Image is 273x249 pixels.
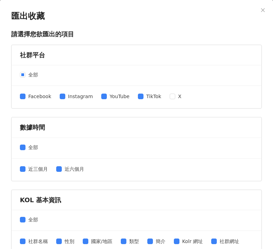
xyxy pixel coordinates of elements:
span: Kolr 網址 [179,237,206,245]
span: 近三個月 [25,165,51,173]
span: 社群名稱 [25,237,51,245]
p: 請選擇您欲匯出的項目 [11,30,262,38]
div: 社群平台 [20,51,253,59]
div: KOL 基本資訊 [20,196,253,204]
span: TikTok [143,93,164,100]
div: 數據時間 [20,123,253,132]
span: Instagram [65,93,96,100]
span: Facebook [25,93,54,100]
span: 國家/地區 [88,237,115,245]
span: X [175,93,184,100]
span: 近六個月 [62,165,87,173]
button: Close [256,3,270,17]
span: 性別 [62,237,77,245]
span: close [260,8,265,13]
span: 全部 [25,144,41,151]
span: 全部 [25,216,41,224]
span: 類型 [126,237,142,245]
span: YouTube [107,93,132,100]
p: 匯出收藏 [11,11,262,21]
span: 社群網址 [217,237,242,245]
span: 全部 [25,71,41,79]
span: 簡介 [153,237,168,245]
